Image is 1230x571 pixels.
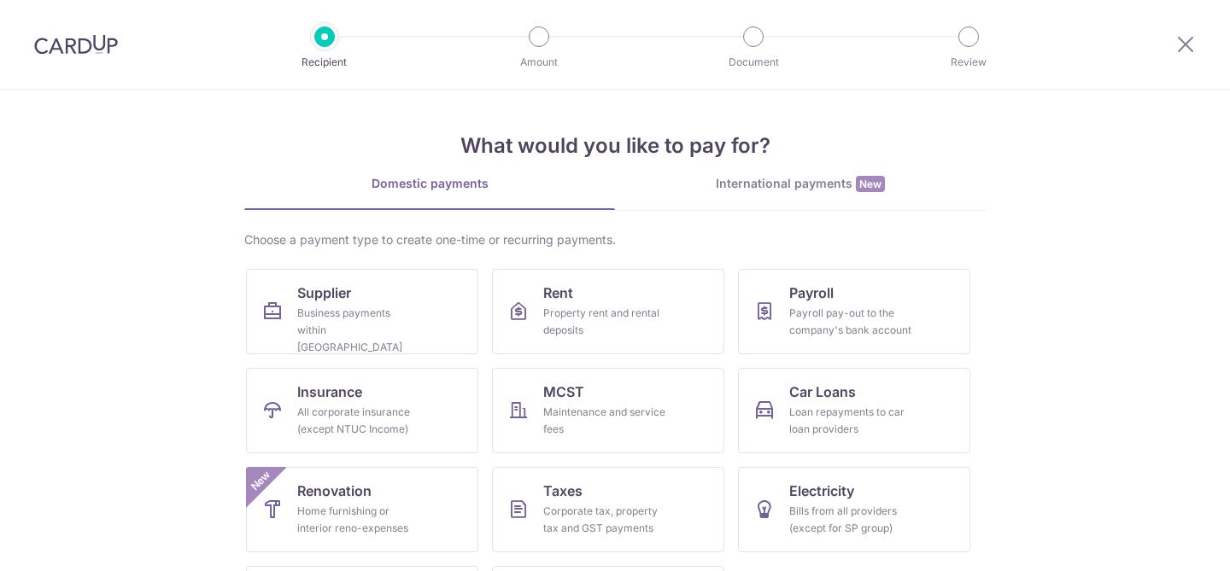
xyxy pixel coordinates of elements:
h4: What would you like to pay for? [244,131,986,161]
span: Payroll [789,283,834,303]
iframe: Opens a widget where you can find more information [1120,520,1213,562]
span: Rent [543,283,573,303]
span: Renovation [297,481,372,501]
span: New [856,176,885,192]
span: MCST [543,382,584,402]
a: ElectricityBills from all providers (except for SP group) [738,467,970,552]
a: SupplierBusiness payments within [GEOGRAPHIC_DATA] [246,269,478,354]
a: RenovationHome furnishing or interior reno-expensesNew [246,467,478,552]
div: International payments [615,175,986,193]
span: Electricity [789,481,854,501]
div: All corporate insurance (except NTUC Income) [297,404,420,438]
p: Document [690,54,817,71]
a: MCSTMaintenance and service fees [492,368,724,453]
div: Payroll pay-out to the company's bank account [789,305,912,339]
div: Maintenance and service fees [543,404,666,438]
div: Corporate tax, property tax and GST payments [543,503,666,537]
a: Car LoansLoan repayments to car loan providers [738,368,970,453]
div: Home furnishing or interior reno-expenses [297,503,420,537]
div: Property rent and rental deposits [543,305,666,339]
a: InsuranceAll corporate insurance (except NTUC Income) [246,368,478,453]
a: TaxesCorporate tax, property tax and GST payments [492,467,724,552]
span: New [247,467,275,495]
span: Supplier [297,283,351,303]
div: Loan repayments to car loan providers [789,404,912,438]
div: Business payments within [GEOGRAPHIC_DATA] [297,305,420,356]
span: Insurance [297,382,362,402]
p: Review [905,54,1032,71]
div: Bills from all providers (except for SP group) [789,503,912,537]
span: Car Loans [789,382,856,402]
div: Choose a payment type to create one-time or recurring payments. [244,231,986,248]
a: PayrollPayroll pay-out to the company's bank account [738,269,970,354]
a: RentProperty rent and rental deposits [492,269,724,354]
div: Domestic payments [244,175,615,192]
p: Recipient [261,54,388,71]
p: Amount [476,54,602,71]
img: CardUp [34,34,118,55]
span: Taxes [543,481,583,501]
